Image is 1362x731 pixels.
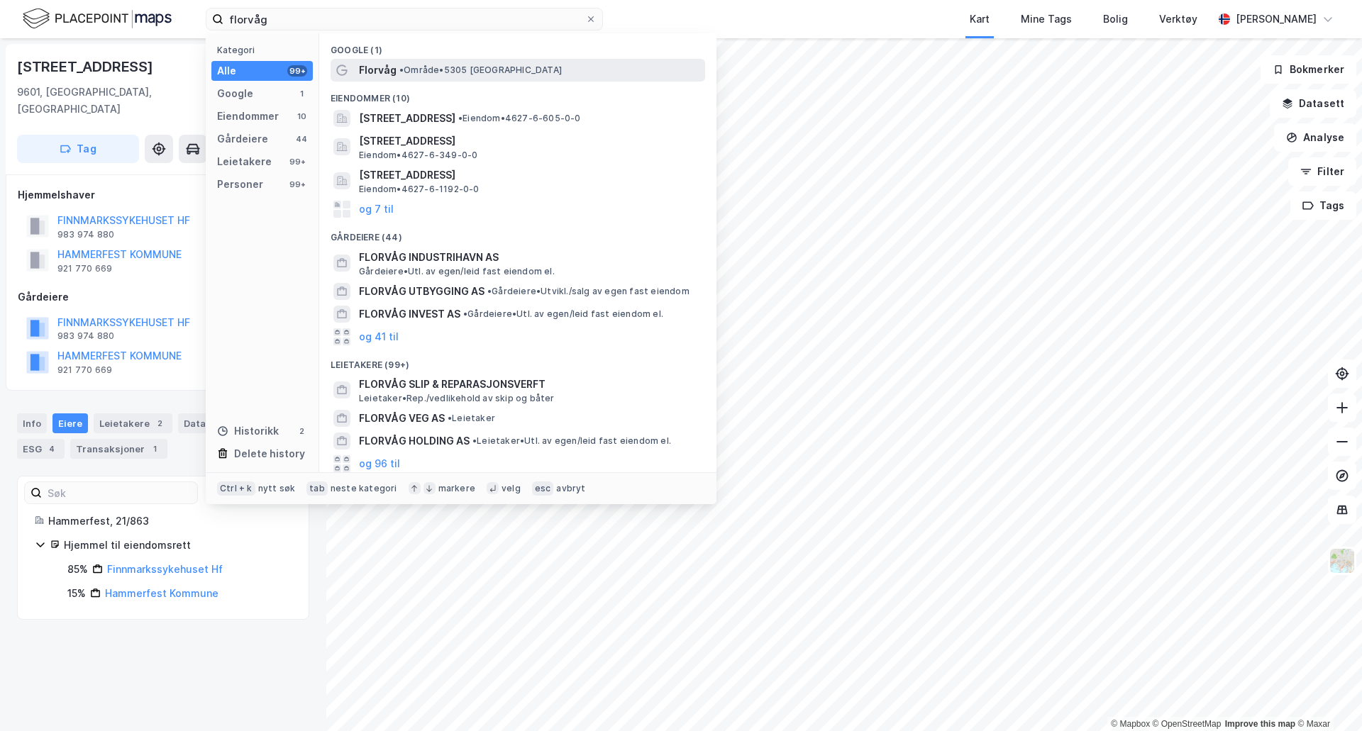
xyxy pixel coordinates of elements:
span: • [472,435,477,446]
a: Improve this map [1225,719,1295,729]
span: • [399,65,404,75]
a: OpenStreetMap [1153,719,1222,729]
span: Leietaker • Utl. av egen/leid fast eiendom el. [472,435,671,447]
input: Søk [42,482,197,503]
button: Tag [17,135,139,163]
div: 99+ [287,156,307,167]
span: • [487,286,492,296]
span: Gårdeiere • Utl. av egen/leid fast eiendom el. [359,266,555,277]
span: • [463,308,467,319]
div: Kategori [217,45,313,55]
div: Personer [217,176,263,193]
a: Mapbox [1111,719,1150,729]
div: 85% [67,561,88,578]
button: Filter [1288,157,1356,186]
div: Leietakere (99+) [319,348,716,374]
div: 983 974 880 [57,330,114,342]
span: FLORVÅG VEG AS [359,410,445,427]
span: Florvåg [359,62,397,79]
div: Hjemmel til eiendomsrett [64,537,292,554]
div: Eiendommer [217,108,279,125]
span: Eiendom • 4627-6-605-0-0 [458,113,581,124]
span: FLORVÅG INDUSTRIHAVN AS [359,249,699,266]
div: nytt søk [258,483,296,494]
div: avbryt [556,483,585,494]
span: [STREET_ADDRESS] [359,133,699,150]
div: ESG [17,439,65,459]
div: 2 [153,416,167,430]
button: Datasett [1270,89,1356,118]
div: Bolig [1103,11,1128,28]
button: og 7 til [359,201,394,218]
span: FLORVÅG HOLDING AS [359,433,470,450]
span: Gårdeiere • Utl. av egen/leid fast eiendom el. [463,308,663,320]
div: 99+ [287,65,307,77]
div: Gårdeiere [217,130,268,147]
span: Leietaker [448,413,495,424]
div: Gårdeiere [18,289,309,306]
span: Eiendom • 4627-6-1192-0-0 [359,184,480,195]
div: 99+ [287,179,307,190]
div: Datasett [178,413,231,433]
div: neste kategori [331,483,397,494]
div: Mine Tags [1021,11,1072,28]
div: Google [217,85,253,102]
div: 4 [45,442,59,456]
div: velg [502,483,521,494]
div: 1 [296,88,307,99]
div: esc [532,481,554,496]
a: Hammerfest Kommune [105,587,218,599]
div: 15% [67,585,86,602]
div: Alle [217,62,236,79]
div: 44 [296,133,307,145]
div: [PERSON_NAME] [1236,11,1317,28]
button: og 96 til [359,455,400,472]
div: tab [306,481,328,496]
div: 921 770 669 [57,263,112,274]
div: 921 770 669 [57,364,112,376]
div: Leietakere [217,153,272,170]
div: Eiere [52,413,88,433]
div: Google (1) [319,33,716,59]
span: [STREET_ADDRESS] [359,167,699,184]
div: 1 [148,442,162,456]
img: logo.f888ab2527a4732fd821a326f86c7f29.svg [23,6,172,31]
a: Finnmarkssykehuset Hf [107,563,223,575]
button: Bokmerker [1261,55,1356,84]
div: 2 [296,425,307,437]
button: og 41 til [359,328,399,345]
span: • [448,413,452,423]
div: Transaksjoner [70,439,167,459]
span: FLORVÅG UTBYGGING AS [359,283,485,300]
div: Info [17,413,47,433]
input: Søk på adresse, matrikkel, gårdeiere, leietakere eller personer [223,9,585,30]
div: Gårdeiere (44) [319,221,716,246]
span: FLORVÅG INVEST AS [359,306,460,323]
button: Tags [1290,191,1356,220]
div: Eiendommer (10) [319,82,716,107]
span: Leietaker • Rep./vedlikehold av skip og båter [359,393,555,404]
div: Kontrollprogram for chat [1291,663,1362,731]
div: Verktøy [1159,11,1197,28]
div: Hammerfest, 21/863 [48,513,292,530]
div: Delete history [234,445,305,462]
div: 9601, [GEOGRAPHIC_DATA], [GEOGRAPHIC_DATA] [17,84,221,118]
div: markere [438,483,475,494]
div: Hjemmelshaver [18,186,309,203]
iframe: Chat Widget [1291,663,1362,731]
span: Område • 5305 [GEOGRAPHIC_DATA] [399,65,562,76]
span: • [458,113,463,123]
div: 10 [296,111,307,122]
img: Z [1329,547,1356,574]
span: FLORVÅG SLIP & REPARASJONSVERFT [359,376,699,393]
button: Analyse [1274,123,1356,152]
span: Eiendom • 4627-6-349-0-0 [359,150,477,161]
div: Kart [970,11,990,28]
div: Ctrl + k [217,481,255,496]
div: 983 974 880 [57,229,114,240]
div: Historikk [217,423,279,440]
div: Leietakere [94,413,172,433]
div: [STREET_ADDRESS] [17,55,156,78]
span: [STREET_ADDRESS] [359,110,455,127]
span: Gårdeiere • Utvikl./salg av egen fast eiendom [487,286,690,297]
